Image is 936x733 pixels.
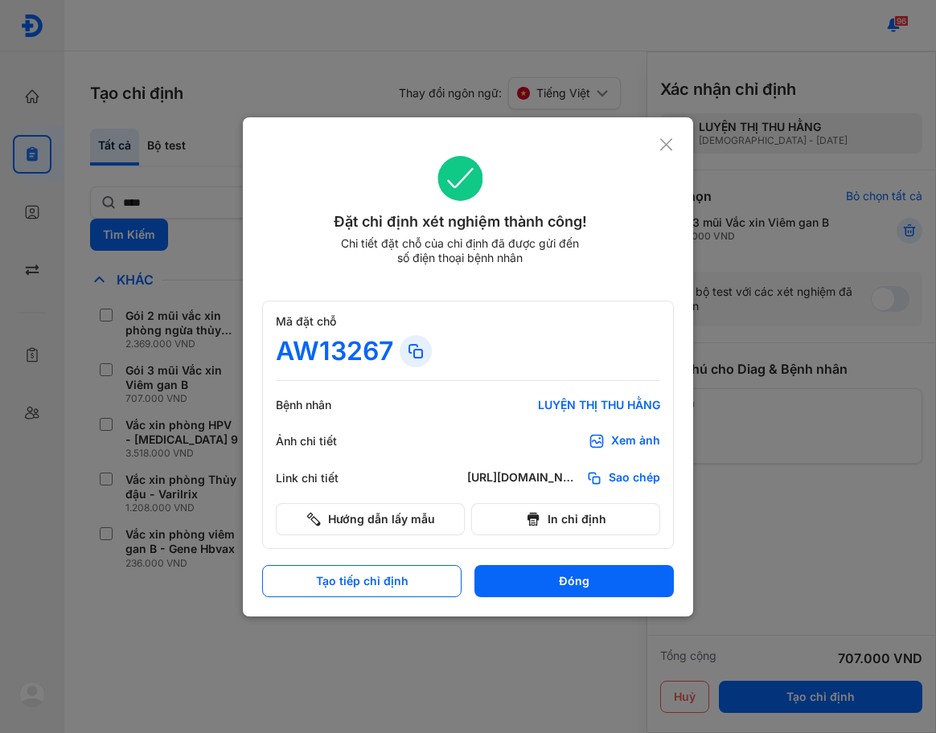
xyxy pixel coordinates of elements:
[471,503,660,535] button: In chỉ định
[467,398,660,412] div: LUYỆN THỊ THU HẰNG
[334,236,586,265] div: Chi tiết đặt chỗ của chỉ định đã được gửi đến số điện thoại bệnh nhân
[276,471,372,485] div: Link chi tiết
[276,398,372,412] div: Bệnh nhân
[467,470,580,486] div: [URL][DOMAIN_NAME]
[276,335,393,367] div: AW13267
[276,434,372,448] div: Ảnh chi tiết
[276,503,465,535] button: Hướng dẫn lấy mẫu
[609,470,660,486] span: Sao chép
[611,433,660,449] div: Xem ảnh
[474,565,674,597] button: Đóng
[262,565,462,597] button: Tạo tiếp chỉ định
[262,211,659,233] div: Đặt chỉ định xét nghiệm thành công!
[276,314,660,329] div: Mã đặt chỗ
